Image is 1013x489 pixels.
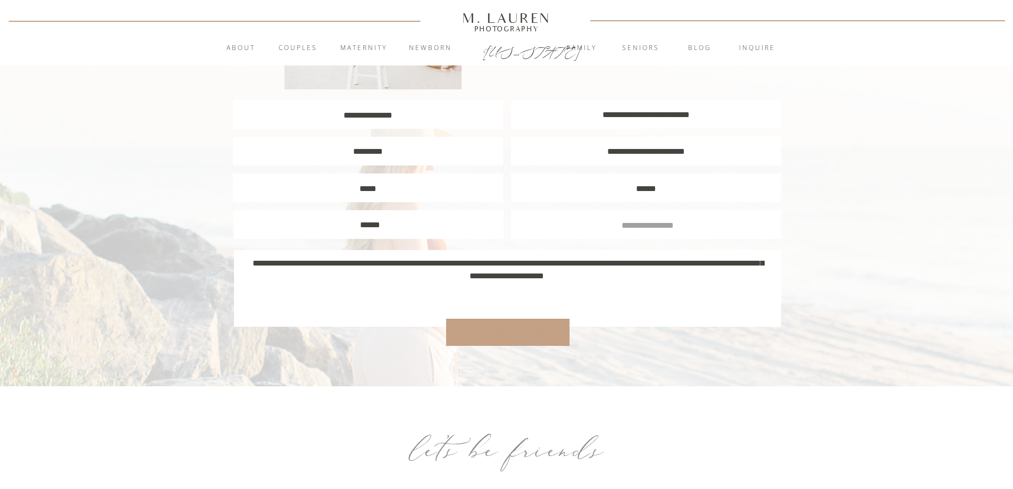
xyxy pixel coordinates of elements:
a: Maternity [335,43,392,54]
div: let’s be friends [337,424,677,475]
a: [US_STATE] [483,44,531,56]
a: Photography [458,26,556,31]
a: Seniors [612,43,669,54]
a: Newborn [402,43,459,54]
a: About [221,43,262,54]
a: Couples [270,43,327,54]
a: Family [553,43,610,54]
a: blog [671,43,729,54]
a: inquire [729,43,786,54]
a: M. Lauren [431,12,583,24]
a: Submit form [462,326,552,339]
